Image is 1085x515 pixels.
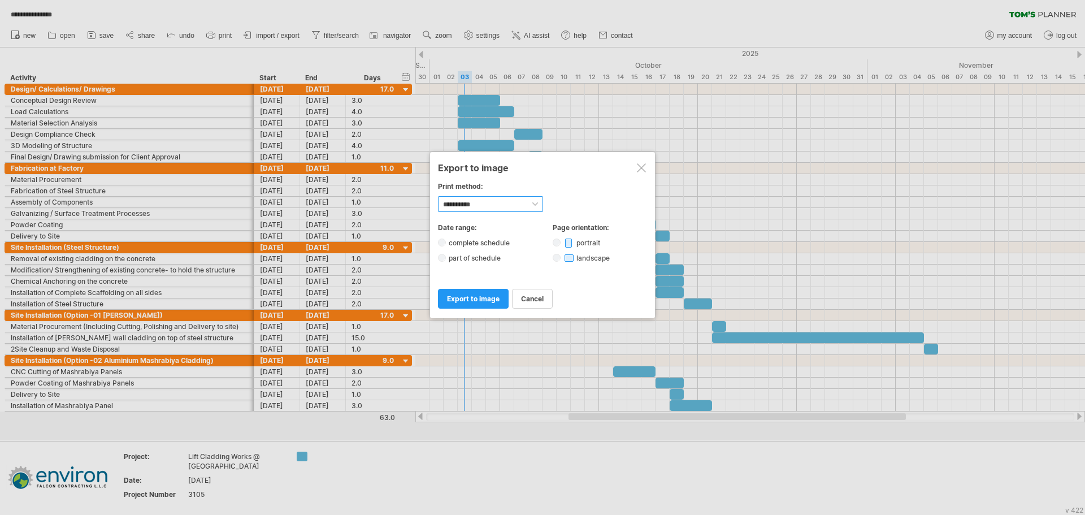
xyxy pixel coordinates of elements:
[512,289,553,309] a: cancel
[521,295,544,303] span: cancel
[561,254,619,262] label: landscape
[438,182,483,191] strong: Print method:
[446,239,519,247] label: complete schedule
[553,223,609,232] strong: Page orientation:
[447,295,500,303] span: export to image
[438,289,509,309] a: export to image
[438,162,647,174] div: Export to image
[561,239,610,247] label: portrait
[438,223,477,232] strong: Date range:
[446,254,510,262] label: part of schedule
